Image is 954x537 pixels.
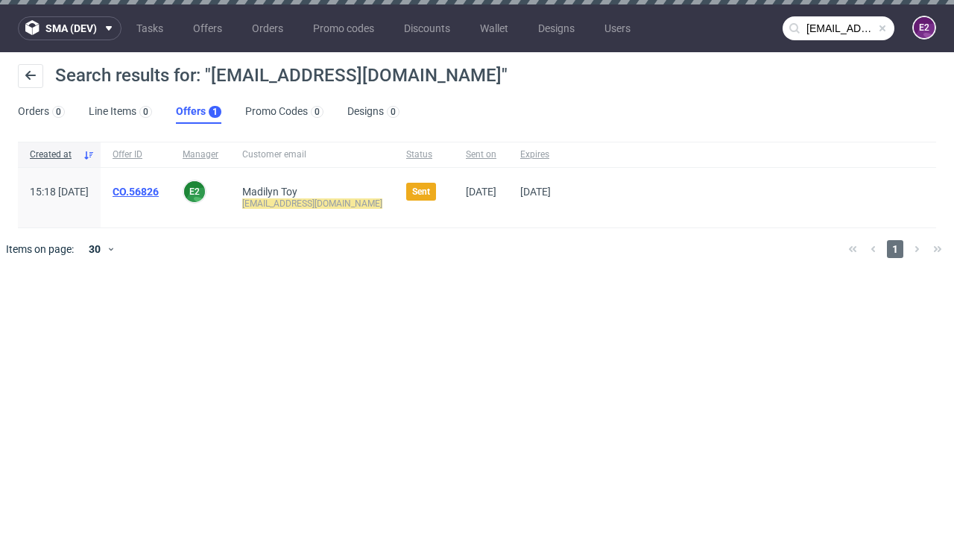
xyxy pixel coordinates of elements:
span: 15:18 [DATE] [30,186,89,198]
a: Madilyn Toy [242,186,297,198]
span: Expires [520,148,551,161]
a: Tasks [127,16,172,40]
span: Customer email [242,148,382,161]
a: Offers [184,16,231,40]
span: Offer ID [113,148,159,161]
a: Orders0 [18,100,65,124]
a: Orders [243,16,292,40]
span: Search results for: "[EMAIL_ADDRESS][DOMAIN_NAME]" [55,65,508,86]
a: Promo codes [304,16,383,40]
span: Sent [412,186,430,198]
a: Wallet [471,16,517,40]
a: Discounts [395,16,459,40]
div: 30 [80,239,107,260]
span: 1 [887,240,903,258]
a: Offers1 [176,100,221,124]
a: CO.56826 [113,186,159,198]
div: 1 [212,107,218,117]
mark: [EMAIL_ADDRESS][DOMAIN_NAME] [242,198,382,209]
span: Status [406,148,442,161]
div: 0 [56,107,61,117]
span: [DATE] [466,186,496,198]
span: sma (dev) [45,23,97,34]
span: Created at [30,148,77,161]
div: 0 [315,107,320,117]
figcaption: e2 [914,17,935,38]
a: Designs [529,16,584,40]
a: Line Items0 [89,100,152,124]
span: Manager [183,148,218,161]
a: Promo Codes0 [245,100,323,124]
span: Items on page: [6,242,74,257]
a: Designs0 [347,100,399,124]
figcaption: e2 [184,181,205,202]
button: sma (dev) [18,16,121,40]
a: Users [596,16,639,40]
div: 0 [143,107,148,117]
span: Sent on [466,148,496,161]
span: [DATE] [520,186,551,198]
div: 0 [391,107,396,117]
